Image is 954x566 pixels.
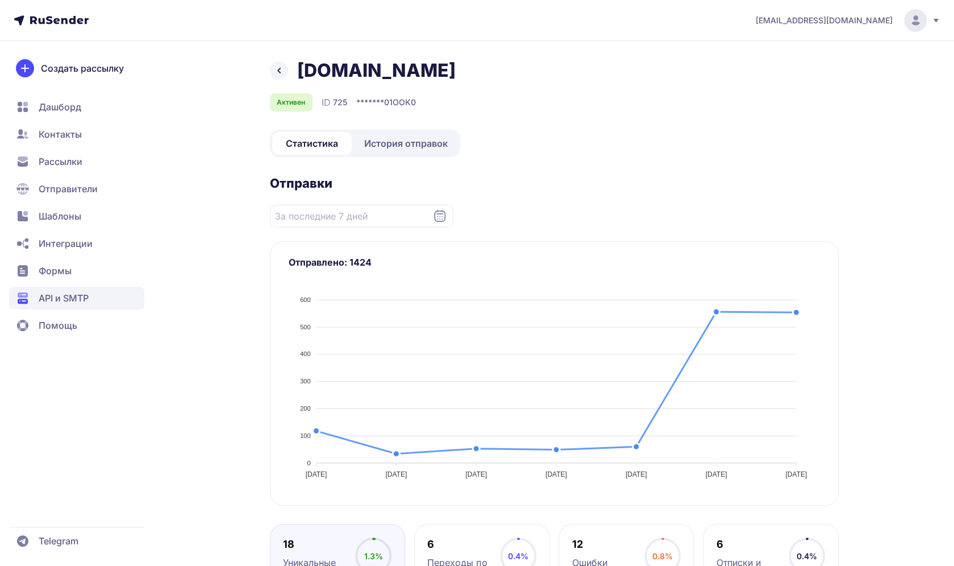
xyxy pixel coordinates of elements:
[283,538,355,551] div: 18
[716,538,789,551] div: 6
[508,551,528,561] span: 0.4%
[465,470,487,478] tspan: [DATE]
[39,182,98,196] span: Отправители
[39,319,77,332] span: Помощь
[272,132,352,155] a: Статистика
[39,100,81,114] span: Дашборд
[756,15,893,26] span: [EMAIL_ADDRESS][DOMAIN_NAME]
[322,96,347,109] div: ID
[307,459,310,466] tspan: 0
[286,137,338,150] span: Статистика
[289,255,820,269] h3: Отправлено: 1424
[797,551,817,561] span: 0.4%
[39,534,78,548] span: Telegram
[39,155,82,168] span: Рассылки
[300,296,310,303] tspan: 600
[572,538,644,551] div: 12
[785,470,807,478] tspan: [DATE]
[300,432,310,439] tspan: 100
[385,470,407,478] tspan: [DATE]
[39,127,82,141] span: Контакты
[300,350,310,357] tspan: 400
[39,237,93,250] span: Интеграции
[545,470,566,478] tspan: [DATE]
[625,470,647,478] tspan: [DATE]
[270,205,453,228] input: Datepicker input
[300,378,310,385] tspan: 300
[270,175,839,191] h2: Отправки
[364,551,383,561] span: 1.3%
[39,209,81,223] span: Шаблоны
[300,405,310,412] tspan: 200
[652,551,673,561] span: 0.8%
[364,137,448,150] span: История отправок
[41,61,124,75] span: Создать рассылку
[305,470,327,478] tspan: [DATE]
[39,264,72,278] span: Формы
[9,530,144,552] a: Telegram
[300,323,310,330] tspan: 500
[427,538,499,551] div: 6
[354,132,458,155] a: История отправок
[39,291,89,305] span: API и SMTP
[384,97,416,108] span: 01OOK0
[333,97,347,108] span: 725
[705,470,727,478] tspan: [DATE]
[277,98,305,107] span: Активен
[297,59,456,82] h1: [DOMAIN_NAME]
